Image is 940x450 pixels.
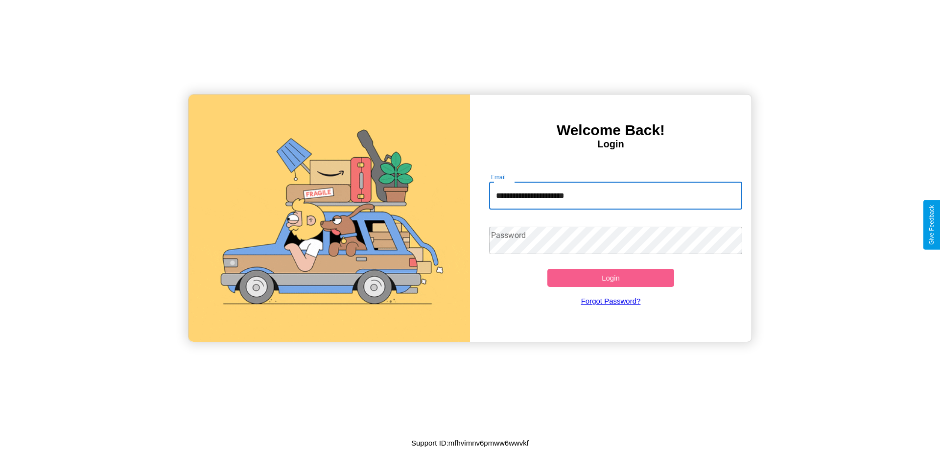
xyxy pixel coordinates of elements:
[188,95,470,342] img: gif
[928,205,935,245] div: Give Feedback
[484,287,738,315] a: Forgot Password?
[411,436,529,450] p: Support ID: mfhvimnv6pmww6wwvkf
[491,173,506,181] label: Email
[547,269,674,287] button: Login
[470,122,752,139] h3: Welcome Back!
[470,139,752,150] h4: Login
